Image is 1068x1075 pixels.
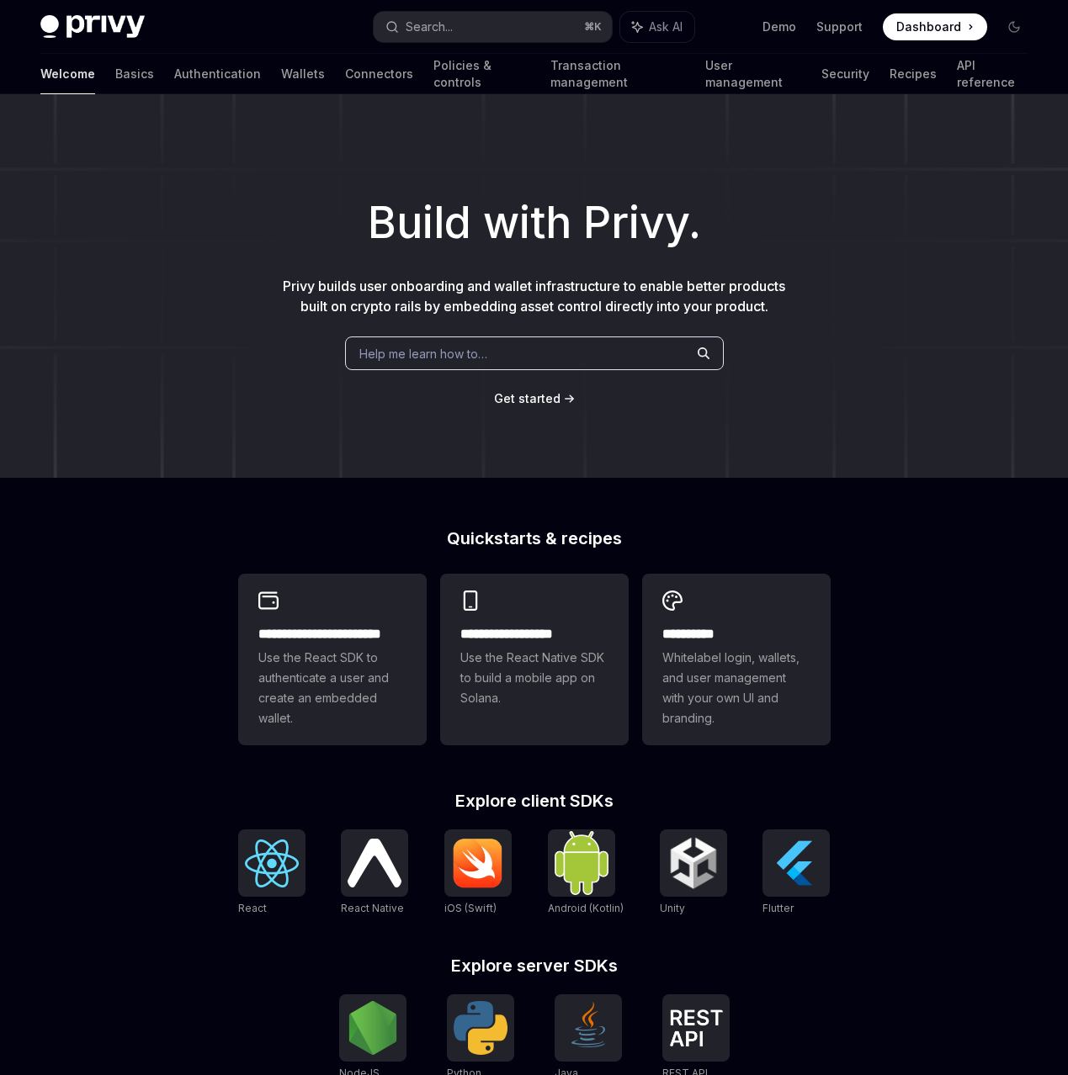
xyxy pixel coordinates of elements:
img: dark logo [40,15,145,39]
a: ReactReact [238,829,306,917]
img: iOS (Swift) [451,838,505,888]
span: React [238,902,267,914]
a: API reference [957,54,1028,94]
span: iOS (Swift) [444,902,497,914]
a: **** **** **** ***Use the React Native SDK to build a mobile app on Solana. [440,574,629,745]
img: React [245,839,299,887]
img: REST API [669,1009,723,1046]
a: **** *****Whitelabel login, wallets, and user management with your own UI and branding. [642,574,831,745]
a: Demo [762,19,796,35]
h2: Quickstarts & recipes [238,530,831,547]
img: React Native [348,839,401,887]
button: Ask AI [620,12,694,42]
a: Transaction management [550,54,685,94]
span: Ask AI [649,19,683,35]
a: UnityUnity [660,829,727,917]
a: Security [821,54,869,94]
a: Authentication [174,54,261,94]
a: Connectors [345,54,413,94]
a: FlutterFlutter [762,829,830,917]
a: Android (Kotlin)Android (Kotlin) [548,829,624,917]
span: Flutter [762,902,794,914]
a: Support [816,19,863,35]
span: Unity [660,902,685,914]
span: Whitelabel login, wallets, and user management with your own UI and branding. [662,648,810,728]
span: Help me learn how to… [359,345,487,363]
a: Basics [115,54,154,94]
a: React NativeReact Native [341,829,408,917]
span: Get started [494,391,561,405]
span: ⌘ K [584,20,602,34]
span: Use the React SDK to authenticate a user and create an embedded wallet. [258,648,406,728]
h2: Explore client SDKs [238,792,831,809]
a: iOS (Swift)iOS (Swift) [444,829,512,917]
img: Flutter [769,836,823,890]
a: User management [705,54,801,94]
button: Search...⌘K [374,12,611,42]
img: NodeJS [346,1001,400,1055]
h2: Explore server SDKs [238,957,831,974]
span: Use the React Native SDK to build a mobile app on Solana. [460,648,608,708]
a: Wallets [281,54,325,94]
a: Dashboard [883,13,987,40]
img: Unity [667,836,720,890]
span: Android (Kotlin) [548,902,624,914]
a: Welcome [40,54,95,94]
button: Toggle dark mode [1001,13,1028,40]
span: Privy builds user onboarding and wallet infrastructure to enable better products built on crypto ... [283,278,785,315]
h1: Build with Privy. [27,190,1041,256]
span: React Native [341,902,404,914]
div: Search... [406,17,453,37]
img: Python [454,1001,507,1055]
a: Get started [494,390,561,407]
img: Java [561,1001,615,1055]
a: Policies & controls [433,54,530,94]
span: Dashboard [896,19,961,35]
img: Android (Kotlin) [555,831,608,894]
a: Recipes [890,54,937,94]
